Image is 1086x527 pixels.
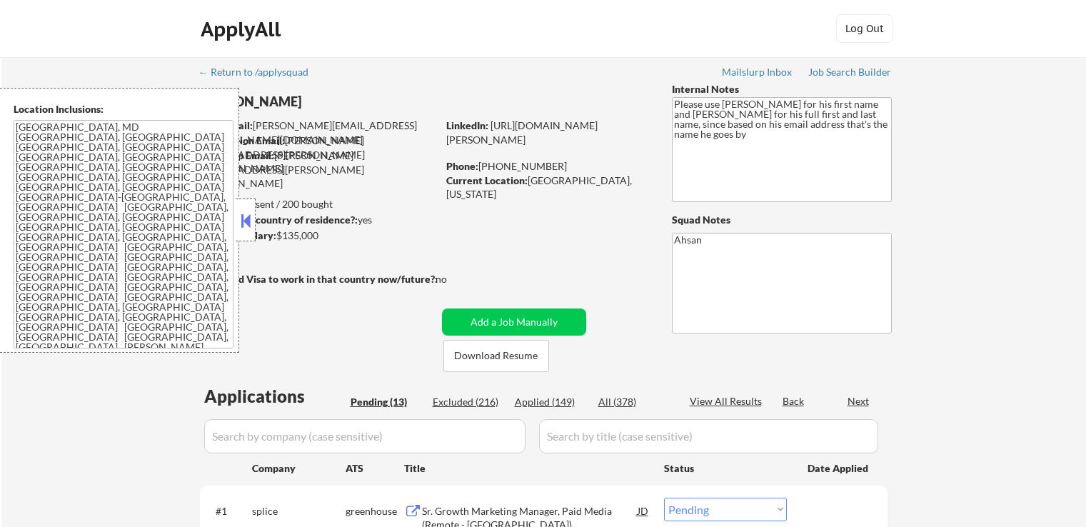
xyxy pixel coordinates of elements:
[201,17,285,41] div: ApplyAll
[808,461,870,476] div: Date Applied
[848,394,870,408] div: Next
[199,229,437,243] div: $135,000
[433,395,504,409] div: Excluded (216)
[636,498,650,523] div: JD
[690,394,766,408] div: View All Results
[539,419,878,453] input: Search by title (case sensitive)
[252,504,346,518] div: splice
[436,272,476,286] div: no
[446,174,528,186] strong: Current Location:
[598,395,670,409] div: All (378)
[446,174,648,201] div: [GEOGRAPHIC_DATA], [US_STATE]
[199,214,358,226] strong: Can work in country of residence?:
[664,455,787,481] div: Status
[201,134,437,176] div: [PERSON_NAME][EMAIL_ADDRESS][PERSON_NAME][DOMAIN_NAME]
[722,66,793,81] a: Mailslurp Inbox
[198,67,322,77] div: ← Return to /applysquad
[216,504,241,518] div: #1
[346,461,404,476] div: ATS
[199,213,433,227] div: yes
[252,461,346,476] div: Company
[446,119,598,146] a: [URL][DOMAIN_NAME][PERSON_NAME]
[808,66,892,81] a: Job Search Builder
[783,394,805,408] div: Back
[199,197,437,211] div: 149 sent / 200 bought
[200,93,493,111] div: [PERSON_NAME]
[404,461,650,476] div: Title
[351,395,422,409] div: Pending (13)
[808,67,892,77] div: Job Search Builder
[443,340,549,372] button: Download Resume
[442,308,586,336] button: Add a Job Manually
[672,82,892,96] div: Internal Notes
[722,67,793,77] div: Mailslurp Inbox
[204,388,346,405] div: Applications
[200,149,437,191] div: [PERSON_NAME][EMAIL_ADDRESS][PERSON_NAME][DOMAIN_NAME]
[200,273,438,285] strong: Will need Visa to work in that country now/future?:
[198,66,322,81] a: ← Return to /applysquad
[446,119,488,131] strong: LinkedIn:
[446,160,478,172] strong: Phone:
[14,102,233,116] div: Location Inclusions:
[446,159,648,174] div: [PHONE_NUMBER]
[836,14,893,43] button: Log Out
[515,395,586,409] div: Applied (149)
[201,119,437,146] div: [PERSON_NAME][EMAIL_ADDRESS][PERSON_NAME][DOMAIN_NAME]
[204,419,526,453] input: Search by company (case sensitive)
[672,213,892,227] div: Squad Notes
[346,504,404,518] div: greenhouse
